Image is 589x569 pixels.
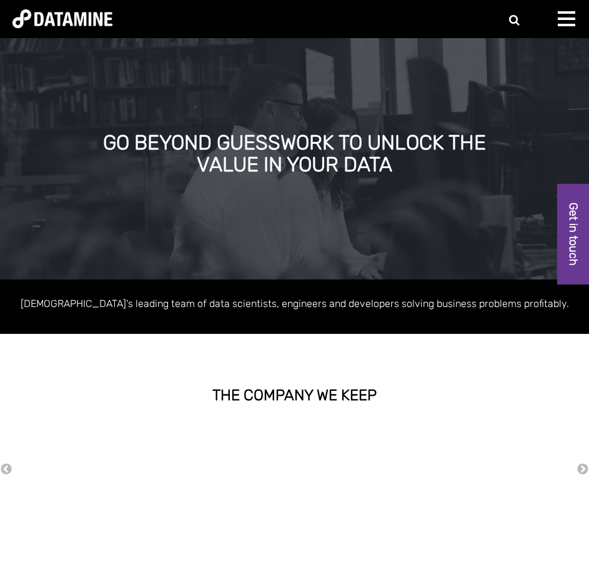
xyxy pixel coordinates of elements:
img: Datamine [12,9,112,28]
p: [DEMOGRAPHIC_DATA]'s leading team of data scientists, engineers and developers solving business p... [12,295,577,312]
button: Next [577,463,589,476]
strong: THE COMPANY WE KEEP [212,386,377,404]
a: Get in touch [557,184,589,284]
div: GO BEYOND GUESSWORK TO UNLOCK THE VALUE IN YOUR DATA [75,132,514,176]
